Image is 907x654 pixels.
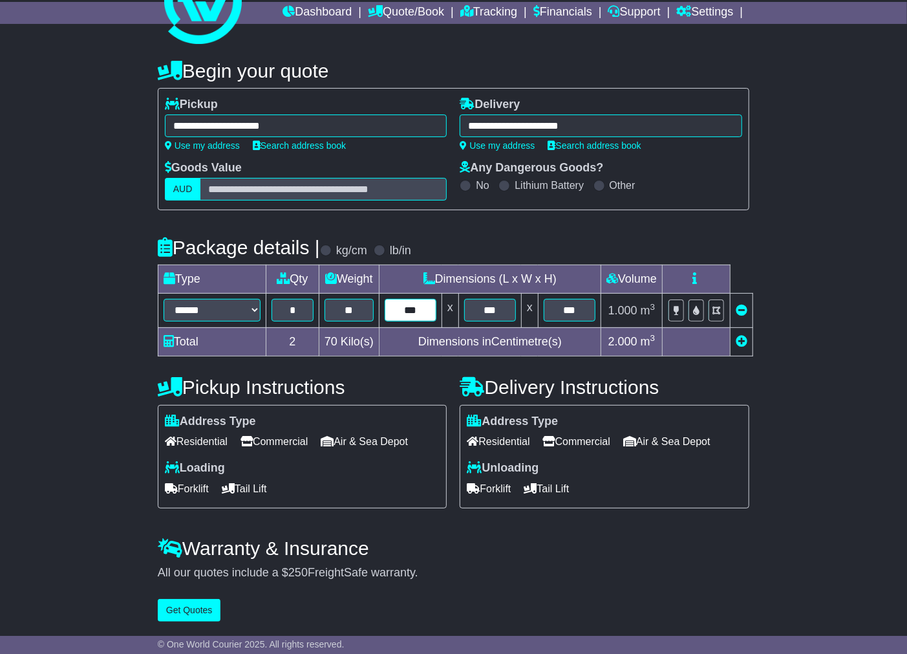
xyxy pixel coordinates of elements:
span: Commercial [543,431,610,452]
h4: Delivery Instructions [460,376,749,398]
span: Residential [467,431,529,452]
label: AUD [165,178,201,201]
span: Air & Sea Depot [321,431,408,452]
sup: 3 [650,302,656,312]
label: kg/cm [336,244,367,258]
h4: Pickup Instructions [158,376,447,398]
span: Tail Lift [524,479,569,499]
span: 70 [325,335,337,348]
span: 250 [288,566,308,579]
label: Goods Value [165,161,242,175]
span: Residential [165,431,228,452]
sup: 3 [650,333,656,343]
a: Remove this item [736,304,747,317]
span: Commercial [240,431,308,452]
td: Type [158,265,266,294]
a: Search address book [253,140,346,151]
span: Forklift [165,479,209,499]
span: Tail Lift [222,479,267,499]
a: Add new item [736,335,747,348]
h4: Begin your quote [158,60,749,82]
a: Quote/Book [368,2,444,24]
span: © One World Courier 2025. All rights reserved. [158,639,345,649]
td: x [521,294,538,327]
td: Volume [601,265,662,294]
button: Get Quotes [158,599,221,622]
label: Loading [165,461,225,475]
td: Weight [319,265,379,294]
td: Kilo(s) [319,327,379,356]
a: Dashboard [283,2,352,24]
a: Use my address [460,140,535,151]
label: Unloading [467,461,539,475]
a: Settings [676,2,733,24]
label: Other [610,179,635,191]
a: Support [608,2,661,24]
td: Qty [266,265,319,294]
label: Address Type [165,415,256,429]
div: All our quotes include a $ FreightSafe warranty. [158,566,749,580]
td: Dimensions (L x W x H) [379,265,601,294]
h4: Warranty & Insurance [158,538,749,559]
label: No [476,179,489,191]
label: Delivery [460,98,520,112]
td: Total [158,327,266,356]
label: lb/in [390,244,411,258]
a: Use my address [165,140,240,151]
label: Any Dangerous Goods? [460,161,603,175]
label: Pickup [165,98,218,112]
span: 2.000 [608,335,637,348]
td: 2 [266,327,319,356]
td: Dimensions in Centimetre(s) [379,327,601,356]
span: Forklift [467,479,511,499]
span: m [641,304,656,317]
a: Search address book [548,140,641,151]
label: Address Type [467,415,558,429]
span: 1.000 [608,304,637,317]
a: Tracking [460,2,517,24]
a: Financials [533,2,592,24]
span: m [641,335,656,348]
span: Air & Sea Depot [623,431,710,452]
h4: Package details | [158,237,320,258]
td: x [442,294,458,327]
label: Lithium Battery [515,179,584,191]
